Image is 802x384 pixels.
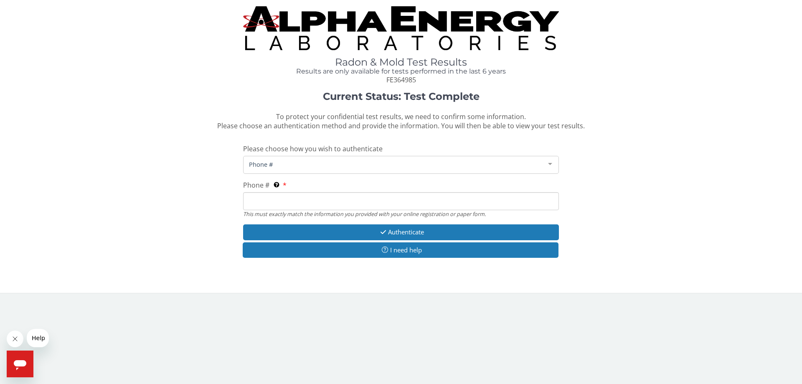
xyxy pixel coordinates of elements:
[243,144,383,153] span: Please choose how you wish to authenticate
[7,351,33,377] iframe: Button to launch messaging window
[243,242,558,258] button: I need help
[243,224,559,240] button: Authenticate
[27,329,49,347] iframe: Message from company
[243,210,559,218] div: This must exactly match the information you provided with your online registration or paper form.
[7,331,23,347] iframe: Close message
[243,68,559,75] h4: Results are only available for tests performed in the last 6 years
[243,57,559,68] h1: Radon & Mold Test Results
[243,181,269,190] span: Phone #
[323,90,480,102] strong: Current Status: Test Complete
[243,6,559,50] img: TightCrop.jpg
[217,112,585,131] span: To protect your confidential test results, we need to confirm some information. Please choose an ...
[386,75,416,84] span: FE364985
[247,160,542,169] span: Phone #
